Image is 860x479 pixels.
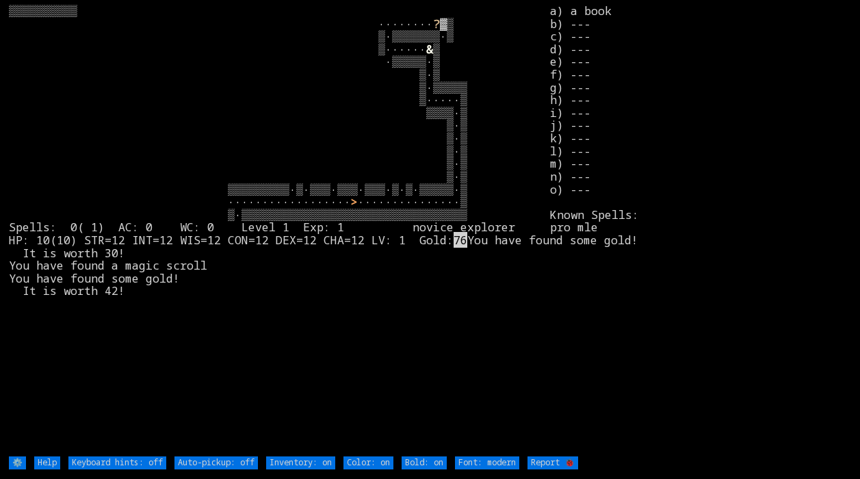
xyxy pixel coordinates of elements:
[343,456,393,469] input: Color: on
[34,456,60,469] input: Help
[9,5,551,455] larn: ▒▒▒▒▒▒▒▒▒▒ ········ ▓▒ ▒·▒▒▒▒▒▒▒·▒ ▒······ ▒ ·▒▒▒▒▒·▒ ▒·▒ ▒·▒▒▒▒▒ ▒·····▒ ▒▒▒▒·▒ ▒·▒ ▒·▒ ▒·▒ ▒·▒ ...
[455,456,519,469] input: Font: modern
[527,456,578,469] input: Report 🐞
[426,41,433,57] font: &
[266,456,335,469] input: Inventory: on
[454,232,467,248] mark: 76
[68,456,166,469] input: Keyboard hints: off
[9,456,26,469] input: ⚙️
[402,456,447,469] input: Bold: on
[550,5,851,455] stats: a) a book b) --- c) --- d) --- e) --- f) --- g) --- h) --- i) --- j) --- k) --- l) --- m) --- n) ...
[174,456,258,469] input: Auto-pickup: off
[433,16,440,31] font: ?
[351,194,358,209] font: >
